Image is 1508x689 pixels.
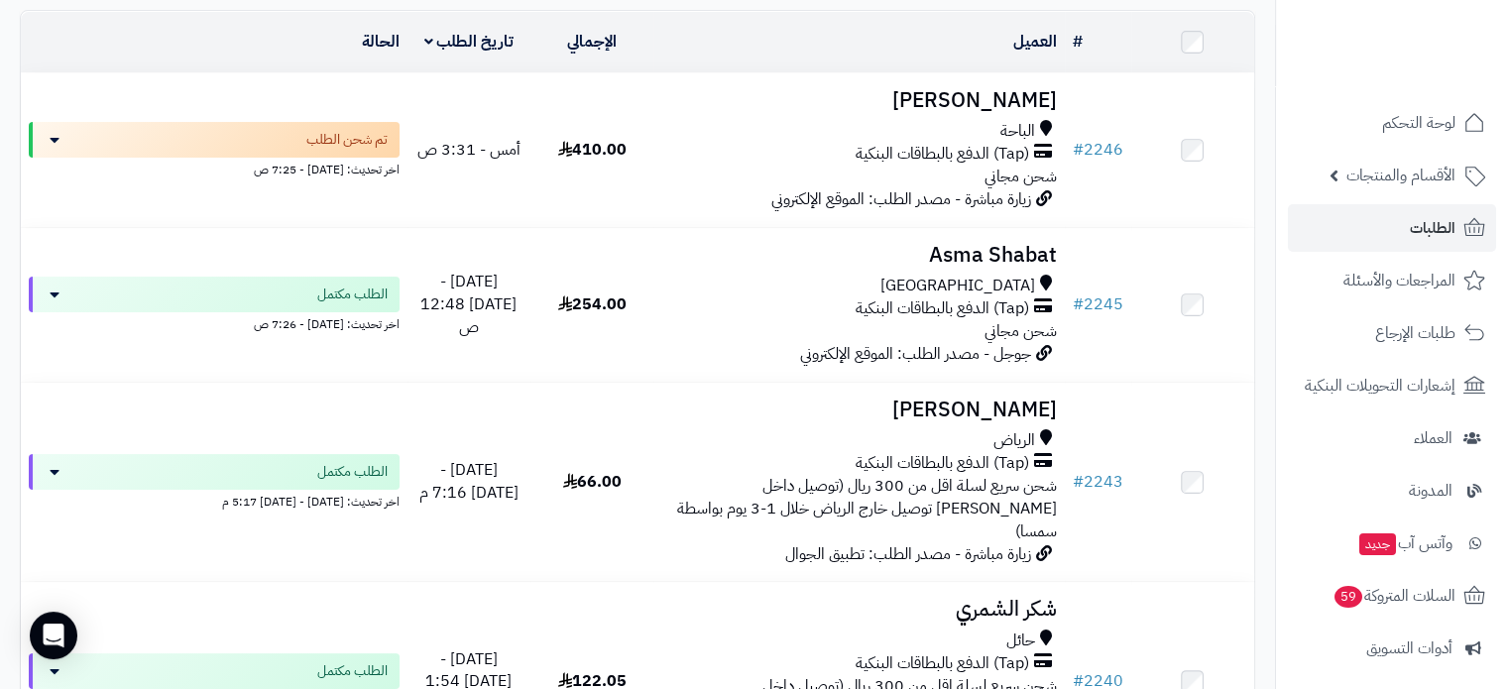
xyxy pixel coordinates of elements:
[558,292,627,316] span: 254.00
[306,130,388,150] span: تم شحن الطلب
[563,470,622,494] span: 66.00
[856,652,1029,675] span: (Tap) الدفع بالبطاقات البنكية
[1288,572,1496,620] a: السلات المتروكة59
[1366,634,1452,662] span: أدوات التسويق
[1073,470,1084,494] span: #
[1410,214,1455,242] span: الطلبات
[993,429,1035,452] span: الرياض
[1333,582,1455,610] span: السلات المتروكة
[1375,319,1455,347] span: طلبات الإرجاع
[317,661,388,681] span: الطلب مكتمل
[1414,424,1452,452] span: العملاء
[1073,292,1084,316] span: #
[1409,477,1452,505] span: المدونة
[1073,30,1083,54] a: #
[1000,120,1035,143] span: الباحة
[1334,585,1362,608] span: 59
[661,244,1056,267] h3: Asma Shabat
[856,452,1029,475] span: (Tap) الدفع بالبطاقات البنكية
[1357,529,1452,557] span: وآتس آب
[1013,30,1057,54] a: العميل
[661,399,1056,421] h3: [PERSON_NAME]
[567,30,617,54] a: الإجمالي
[800,342,1031,366] span: جوجل - مصدر الطلب: الموقع الإلكتروني
[419,458,519,505] span: [DATE] - [DATE] 7:16 م
[317,285,388,304] span: الطلب مكتمل
[677,474,1057,543] span: شحن سريع لسلة اقل من 300 ريال (توصيل داخل [PERSON_NAME] توصيل خارج الرياض خلال 1-3 يوم بواسطة سمسا)
[1073,470,1123,494] a: #2243
[985,319,1057,343] span: شحن مجاني
[1346,162,1455,189] span: الأقسام والمنتجات
[661,89,1056,112] h3: [PERSON_NAME]
[30,612,77,659] div: Open Intercom Messenger
[29,158,400,178] div: اخر تحديث: [DATE] - 7:25 ص
[420,270,517,339] span: [DATE] - [DATE] 12:48 ص
[424,30,515,54] a: تاريخ الطلب
[1382,109,1455,137] span: لوحة التحكم
[1288,204,1496,252] a: الطلبات
[1073,292,1123,316] a: #2245
[1288,519,1496,567] a: وآتس آبجديد
[1288,414,1496,462] a: العملاء
[417,138,521,162] span: أمس - 3:31 ص
[1288,467,1496,515] a: المدونة
[785,542,1031,566] span: زيارة مباشرة - مصدر الطلب: تطبيق الجوال
[1073,138,1084,162] span: #
[880,275,1035,297] span: [GEOGRAPHIC_DATA]
[29,312,400,333] div: اخر تحديث: [DATE] - 7:26 ص
[558,138,627,162] span: 410.00
[1073,138,1123,162] a: #2246
[29,490,400,511] div: اخر تحديث: [DATE] - [DATE] 5:17 م
[317,462,388,482] span: الطلب مكتمل
[1006,630,1035,652] span: حائل
[771,187,1031,211] span: زيارة مباشرة - مصدر الطلب: الموقع الإلكتروني
[1288,257,1496,304] a: المراجعات والأسئلة
[1288,362,1496,409] a: إشعارات التحويلات البنكية
[661,598,1056,621] h3: شكر الشمري
[1305,372,1455,400] span: إشعارات التحويلات البنكية
[1288,99,1496,147] a: لوحة التحكم
[1288,625,1496,672] a: أدوات التسويق
[1359,533,1396,555] span: جديد
[856,297,1029,320] span: (Tap) الدفع بالبطاقات البنكية
[985,165,1057,188] span: شحن مجاني
[856,143,1029,166] span: (Tap) الدفع بالبطاقات البنكية
[1288,309,1496,357] a: طلبات الإرجاع
[1373,40,1489,81] img: logo-2.png
[1343,267,1455,294] span: المراجعات والأسئلة
[362,30,400,54] a: الحالة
